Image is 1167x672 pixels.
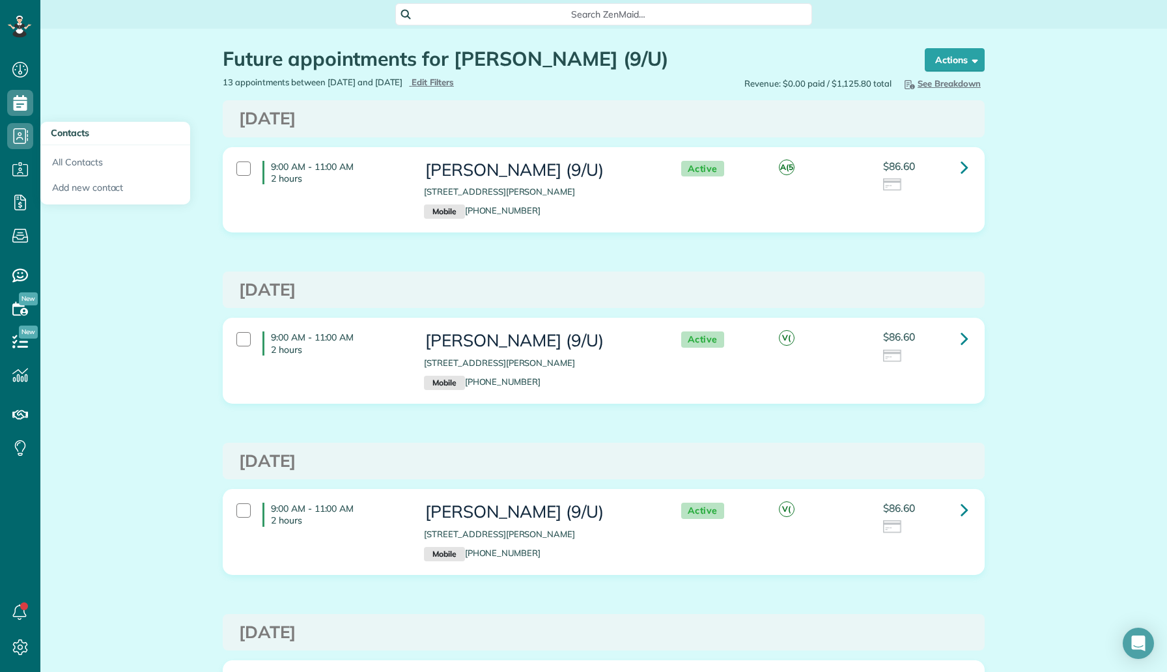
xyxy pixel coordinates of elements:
[19,292,38,305] span: New
[40,145,190,175] a: All Contacts
[424,376,541,387] a: Mobile[PHONE_NUMBER]
[262,331,404,355] h4: 9:00 AM - 11:00 AM
[409,77,454,87] a: Edit Filters
[239,109,968,128] h3: [DATE]
[239,452,968,471] h3: [DATE]
[883,178,903,193] img: icon_credit_card_neutral-3d9a980bd25ce6dbb0f2033d7200983694762465c175678fcbc2d8f4bc43548e.png
[744,77,892,90] span: Revenue: $0.00 paid / $1,125.80 total
[262,503,404,526] h4: 9:00 AM - 11:00 AM
[883,330,915,343] span: $86.60
[883,160,915,173] span: $86.60
[898,76,985,91] button: See Breakdown
[412,77,454,87] span: Edit Filters
[681,161,724,177] span: Active
[424,331,654,350] h3: [PERSON_NAME] (9/U)
[424,548,541,558] a: Mobile[PHONE_NUMBER]
[424,503,654,522] h3: [PERSON_NAME] (9/U)
[424,204,464,219] small: Mobile
[779,501,794,517] span: V(
[1123,628,1154,659] div: Open Intercom Messenger
[271,344,404,356] p: 2 hours
[424,528,654,540] p: [STREET_ADDRESS][PERSON_NAME]
[271,514,404,526] p: 2 hours
[424,376,464,390] small: Mobile
[424,161,654,180] h3: [PERSON_NAME] (9/U)
[19,326,38,339] span: New
[883,501,915,514] span: $86.60
[223,48,900,70] h1: Future appointments for [PERSON_NAME] (9/U)
[271,173,404,184] p: 2 hours
[262,161,404,184] h4: 9:00 AM - 11:00 AM
[779,160,794,175] span: A(5
[681,503,724,519] span: Active
[51,127,89,139] span: Contacts
[925,48,985,72] button: Actions
[239,623,968,642] h3: [DATE]
[424,357,654,369] p: [STREET_ADDRESS][PERSON_NAME]
[902,78,981,89] span: See Breakdown
[424,205,541,216] a: Mobile[PHONE_NUMBER]
[424,547,464,561] small: Mobile
[883,350,903,364] img: icon_credit_card_neutral-3d9a980bd25ce6dbb0f2033d7200983694762465c175678fcbc2d8f4bc43548e.png
[681,331,724,348] span: Active
[239,281,968,300] h3: [DATE]
[213,76,604,89] div: 13 appointments between [DATE] and [DATE]
[40,175,190,205] a: Add new contact
[424,186,654,198] p: [STREET_ADDRESS][PERSON_NAME]
[779,330,794,346] span: V(
[883,520,903,535] img: icon_credit_card_neutral-3d9a980bd25ce6dbb0f2033d7200983694762465c175678fcbc2d8f4bc43548e.png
